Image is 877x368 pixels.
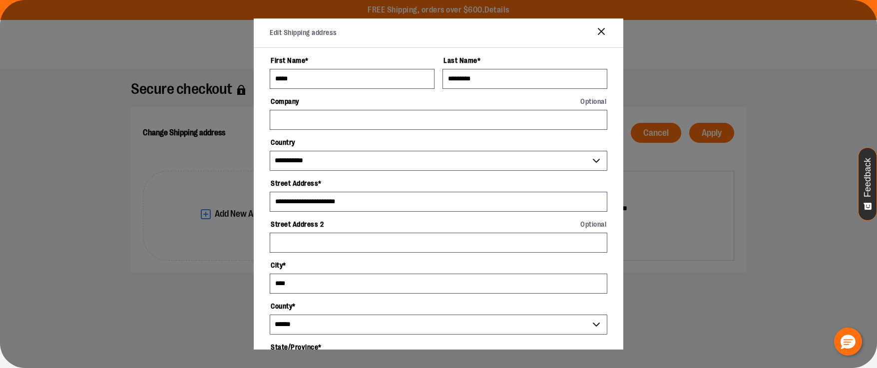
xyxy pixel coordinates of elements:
[270,175,607,192] label: Street Address *
[834,328,862,356] button: Hello, have a question? Let’s chat.
[270,134,607,151] label: Country
[595,25,607,40] button: Close
[270,28,337,38] h2: Edit Shipping address
[270,52,435,69] label: First Name *
[580,221,606,228] span: Optional
[270,339,607,356] label: State/Province *
[270,257,607,274] label: City *
[270,298,607,315] label: County *
[270,93,607,110] label: Company
[270,216,607,233] label: Street Address 2
[442,52,607,69] label: Last Name *
[863,158,873,197] span: Feedback
[580,98,606,105] span: Optional
[858,147,877,221] button: Feedback - Show survey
